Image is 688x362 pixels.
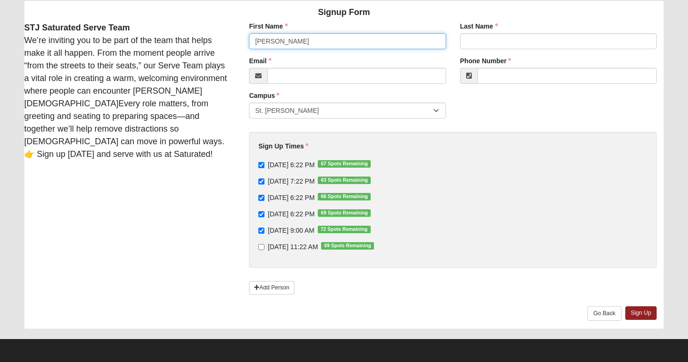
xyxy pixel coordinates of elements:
strong: STJ Saturated Serve Team [24,23,130,32]
a: Go Back [587,306,622,321]
span: [DATE] 7:22 PM [268,177,315,185]
span: 72 Spots Remaining [318,226,371,233]
span: 63 Spots Remaining [318,177,371,184]
input: [DATE] 6:22 PM69 Spots Remaining [258,211,264,217]
label: Campus [249,91,279,100]
div: We’re inviting you to be part of the team that helps make it all happen. From the moment people a... [17,22,235,161]
label: First Name [249,22,287,31]
span: 69 Spots Remaining [321,242,374,250]
input: [DATE] 9:00 AM72 Spots Remaining [258,228,264,234]
span: [DATE] 6:22 PM [268,194,315,201]
input: [DATE] 6:22 PM67 Spots Remaining [258,162,264,168]
h4: Signup Form [24,7,664,18]
label: Phone Number [460,56,512,66]
span: 66 Spots Remaining [318,193,371,200]
a: Sign Up [625,306,657,320]
span: [DATE] 6:22 PM [268,210,315,218]
span: 67 Spots Remaining [318,160,371,168]
input: [DATE] 11:22 AM69 Spots Remaining [258,244,264,250]
a: Add Person [249,281,294,295]
span: [DATE] 6:22 PM [268,161,315,169]
input: [DATE] 7:22 PM63 Spots Remaining [258,178,264,185]
label: Sign Up Times [258,141,308,151]
label: Last Name [460,22,498,31]
span: 69 Spots Remaining [318,209,371,217]
label: Email [249,56,271,66]
span: [DATE] 11:22 AM [268,243,318,251]
span: [DATE] 9:00 AM [268,227,314,234]
input: [DATE] 6:22 PM66 Spots Remaining [258,195,264,201]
